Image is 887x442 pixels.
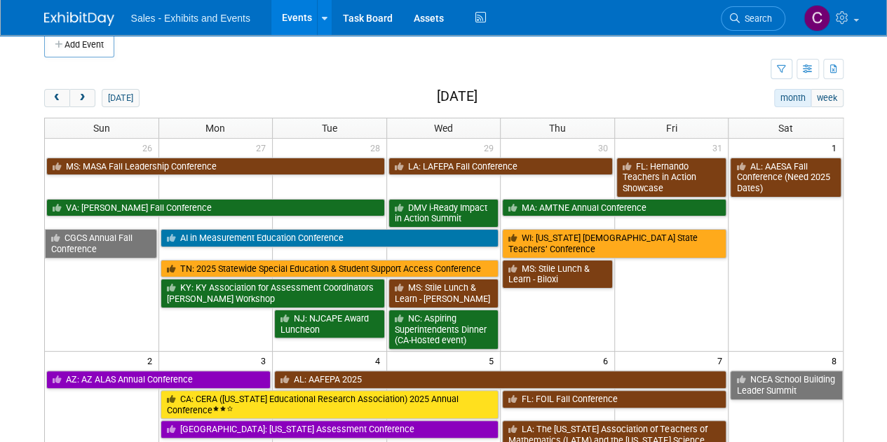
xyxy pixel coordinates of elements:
[274,371,726,389] a: AL: AAFEPA 2025
[161,420,499,438] a: [GEOGRAPHIC_DATA]: [US_STATE] Assessment Conference
[597,139,614,156] span: 30
[274,310,385,338] a: NJ: NJCAPE Award Luncheon
[69,89,95,107] button: next
[774,89,811,107] button: month
[666,123,677,134] span: Fri
[205,123,225,134] span: Mon
[715,352,728,369] span: 7
[502,199,726,217] a: MA: AMTNE Annual Conference
[161,390,499,419] a: CA: CERA ([US_STATE] Educational Research Association) 2025 Annual Conference
[44,89,70,107] button: prev
[436,89,477,104] h2: [DATE]
[141,139,158,156] span: 26
[131,13,250,24] span: Sales - Exhibits and Events
[811,89,843,107] button: week
[46,199,385,217] a: VA: [PERSON_NAME] Fall Conference
[482,139,500,156] span: 29
[804,5,830,32] img: Christine Lurz
[388,310,499,350] a: NC: Aspiring Superintendents Dinner (CA-Hosted event)
[730,371,842,399] a: NCEA School Building Leader Summit
[146,352,158,369] span: 2
[730,158,841,198] a: AL: AAESA Fall Conference (Need 2025 Dates)
[388,279,499,308] a: MS: Stile Lunch & Learn - [PERSON_NAME]
[434,123,453,134] span: Wed
[740,13,772,24] span: Search
[602,352,614,369] span: 6
[255,139,272,156] span: 27
[830,139,843,156] span: 1
[45,229,157,258] a: CGCS Annual Fall Conference
[44,12,114,26] img: ExhibitDay
[44,32,114,57] button: Add Event
[93,123,110,134] span: Sun
[710,139,728,156] span: 31
[259,352,272,369] span: 3
[322,123,337,134] span: Tue
[778,123,793,134] span: Sat
[388,158,613,176] a: LA: LAFEPA Fall Conference
[161,279,385,308] a: KY: KY Association for Assessment Coordinators [PERSON_NAME] Workshop
[102,89,139,107] button: [DATE]
[369,139,386,156] span: 28
[374,352,386,369] span: 4
[830,352,843,369] span: 8
[502,390,726,408] a: FL: FOIL Fall Conference
[46,371,271,389] a: AZ: AZ ALAS Annual Conference
[721,6,785,31] a: Search
[616,158,727,198] a: FL: Hernando Teachers in Action Showcase
[502,260,613,289] a: MS: Stile Lunch & Learn - Biloxi
[161,229,499,247] a: AI in Measurement Education Conference
[388,199,499,228] a: DMV i-Ready Impact in Action Summit
[502,229,726,258] a: WI: [US_STATE] [DEMOGRAPHIC_DATA] State Teachers’ Conference
[161,260,499,278] a: TN: 2025 Statewide Special Education & Student Support Access Conference
[46,158,385,176] a: MS: MASA Fall Leadership Conference
[549,123,566,134] span: Thu
[487,352,500,369] span: 5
